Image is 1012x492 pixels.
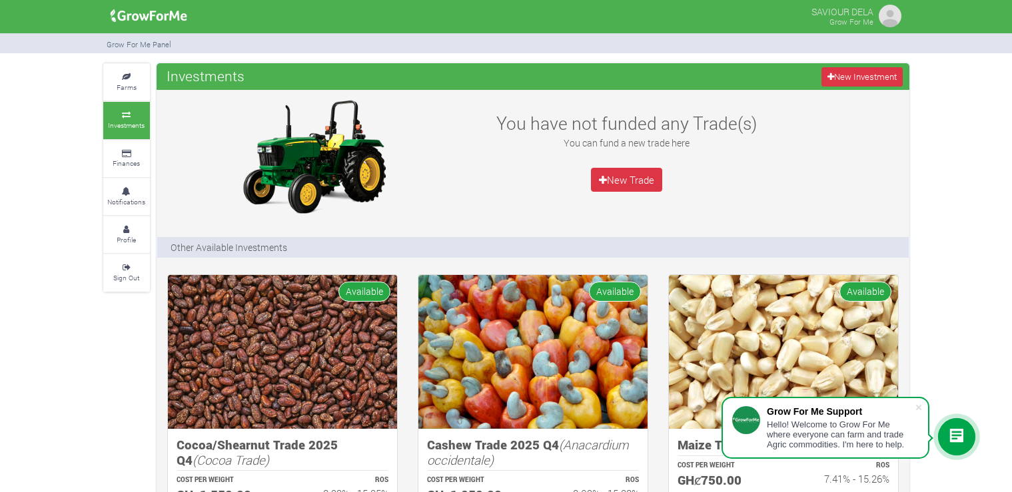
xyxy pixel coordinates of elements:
small: Farms [117,83,137,92]
h5: GHȼ750.00 [678,473,771,488]
div: Hello! Welcome to Grow For Me where everyone can farm and trade Agric commodities. I'm here to help. [767,419,915,449]
a: Profile [103,216,150,253]
a: New Investment [821,67,902,87]
small: Grow For Me [829,17,873,27]
p: ROS [795,461,889,471]
a: Finances [103,140,150,177]
small: Notifications [107,197,145,206]
img: growforme image [669,275,898,429]
span: Available [589,282,641,301]
a: Notifications [103,178,150,215]
h5: Cashew Trade 2025 Q4 [427,437,639,467]
img: growforme image [418,275,648,429]
span: Available [839,282,891,301]
h5: Cocoa/Shearnut Trade 2025 Q4 [177,437,388,467]
p: ROS [294,475,388,485]
img: growforme image [231,97,397,216]
small: Sign Out [113,273,139,282]
p: SAVIOUR DELA [811,3,873,19]
img: growforme image [168,275,397,429]
i: (Anacardium occidentale) [427,436,629,468]
p: You can fund a new trade here [482,136,771,150]
h6: 7.41% - 15.26% [795,473,889,485]
small: Profile [117,235,136,244]
img: growforme image [106,3,192,29]
span: Available [338,282,390,301]
a: Sign Out [103,254,150,291]
p: ROS [545,475,639,485]
p: Other Available Investments [171,240,287,254]
a: New Trade [591,168,663,192]
p: COST PER WEIGHT [427,475,521,485]
small: Grow For Me Panel [107,39,171,49]
div: Grow For Me Support [767,406,915,417]
h3: You have not funded any Trade(s) [482,113,771,134]
p: COST PER WEIGHT [177,475,270,485]
span: Investments [163,63,248,89]
h5: Maize Trade 2025 Q4 [678,437,889,453]
a: Farms [103,64,150,101]
small: Investments [108,121,145,130]
p: COST PER WEIGHT [678,461,771,471]
a: Investments [103,102,150,138]
img: growforme image [877,3,903,29]
i: (Cocoa Trade) [193,451,269,468]
small: Finances [113,158,140,168]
